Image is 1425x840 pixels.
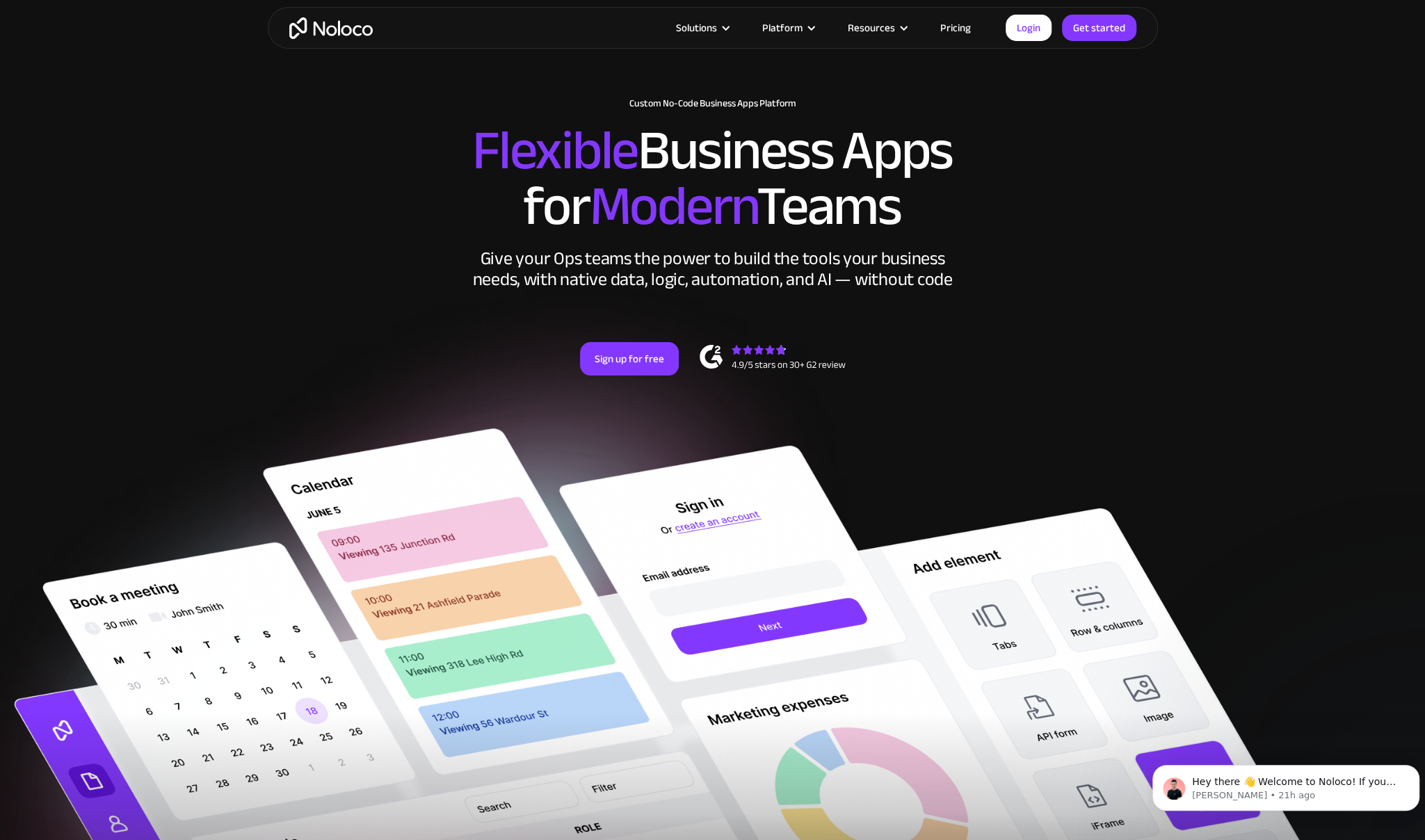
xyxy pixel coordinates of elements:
[830,19,923,37] div: Resources
[589,154,757,258] span: Modern
[289,17,373,39] a: home
[659,19,745,37] div: Solutions
[923,19,988,37] a: Pricing
[282,98,1144,109] h1: Custom No-Code Business Apps Platform
[1062,15,1136,41] a: Get started
[1147,736,1425,833] iframe: Intercom notifications message
[762,19,803,37] div: Platform
[676,19,717,37] div: Solutions
[469,248,956,290] div: Give your Ops teams the power to build the tools your business needs, with native data, logic, au...
[580,342,679,375] a: Sign up for free
[1006,15,1052,41] a: Login
[472,99,638,202] span: Flexible
[745,19,830,37] div: Platform
[848,19,895,37] div: Resources
[282,123,1144,234] h2: Business Apps for Teams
